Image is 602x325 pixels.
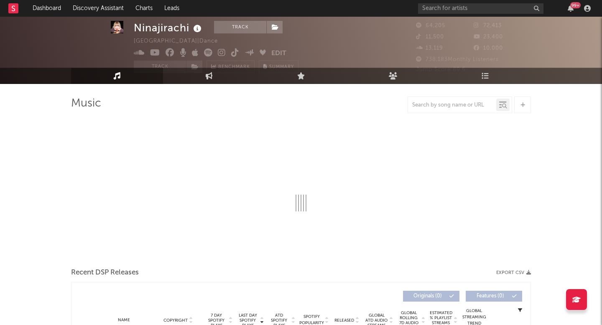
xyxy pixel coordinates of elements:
[334,318,354,323] span: Released
[416,34,444,40] span: 11,500
[416,23,445,28] span: 64,205
[416,67,466,72] span: Jump Score: 89.6
[496,270,531,275] button: Export CSV
[416,57,499,62] span: 738,183 Monthly Listeners
[134,21,204,35] div: Ninajirachi
[214,21,266,33] button: Track
[466,291,522,302] button: Features(0)
[163,318,188,323] span: Copyright
[271,48,286,59] button: Edit
[134,36,227,46] div: [GEOGRAPHIC_DATA] | Dance
[259,61,298,73] button: Summary
[134,61,186,73] button: Track
[474,34,503,40] span: 23,400
[570,2,581,8] div: 99 +
[207,61,255,73] a: Benchmark
[403,291,459,302] button: Originals(0)
[97,317,151,323] div: Name
[568,5,574,12] button: 99+
[474,46,503,51] span: 10,000
[71,268,139,278] span: Recent DSP Releases
[418,3,543,14] input: Search for artists
[408,102,496,109] input: Search by song name or URL
[416,46,443,51] span: 13,119
[269,65,294,69] span: Summary
[474,23,502,28] span: 72,413
[471,294,510,299] span: Features ( 0 )
[408,294,447,299] span: Originals ( 0 )
[218,62,250,72] span: Benchmark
